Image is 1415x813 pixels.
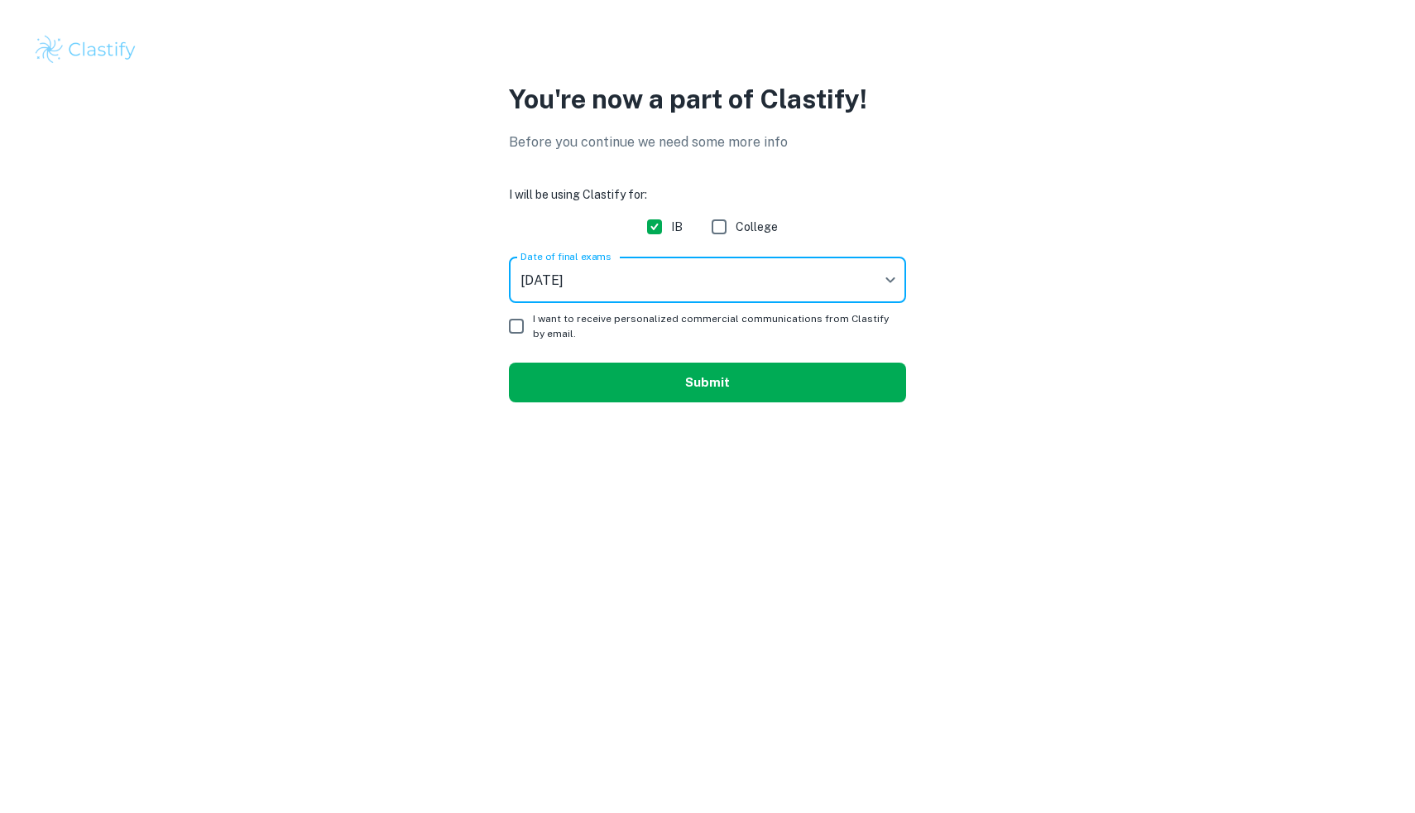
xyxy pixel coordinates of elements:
[509,79,906,119] p: You're now a part of Clastify!
[671,218,683,236] span: IB
[509,132,906,152] p: Before you continue we need some more info
[509,363,906,402] button: Submit
[509,257,906,303] div: [DATE]
[33,33,138,66] img: Clastify logo
[509,185,906,204] h6: I will be using Clastify for:
[533,311,893,341] span: I want to receive personalized commercial communications from Clastify by email.
[736,218,778,236] span: College
[520,249,611,263] label: Date of final exams
[33,33,1382,66] a: Clastify logo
